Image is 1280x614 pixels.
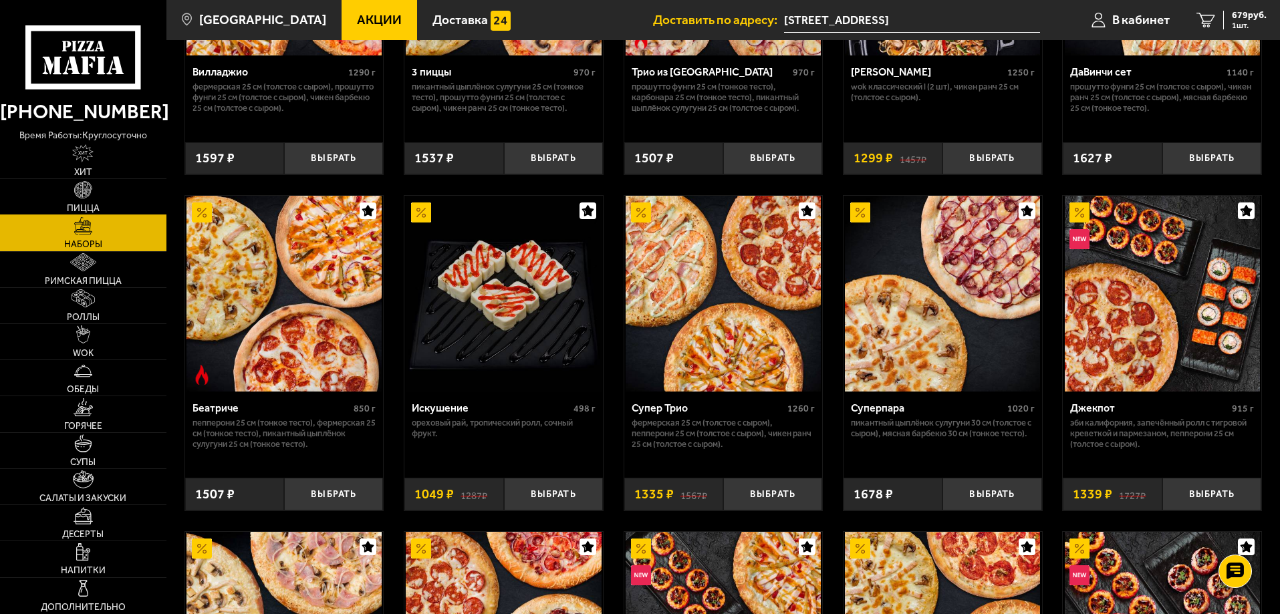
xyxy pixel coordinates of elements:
span: 915 г [1232,403,1254,414]
span: 970 г [573,67,596,78]
a: АкционныйИскушение [404,196,603,391]
div: ДаВинчи сет [1070,65,1223,78]
span: 1507 ₽ [195,488,235,501]
img: Новинка [631,565,651,585]
s: 1457 ₽ [900,152,926,165]
span: WOK [73,349,94,358]
a: АкционныйОстрое блюдоБеатриче [185,196,384,391]
span: Десерты [62,530,104,539]
span: 1678 ₽ [854,488,893,501]
img: Акционный [192,539,212,559]
span: [GEOGRAPHIC_DATA] [199,13,326,26]
div: Беатриче [193,402,351,414]
span: проспект Тореза, 21 [784,8,1040,33]
span: 1 шт. [1232,21,1267,29]
img: Акционный [850,202,870,222]
a: АкционныйСупер Трио [624,196,823,391]
span: 1260 г [787,403,815,414]
span: 1537 ₽ [414,152,454,165]
span: Доставить по адресу: [653,13,784,26]
span: Напитки [61,566,106,575]
span: Горячее [64,422,102,431]
span: 850 г [354,403,376,414]
input: Ваш адрес доставки [784,8,1040,33]
button: Выбрать [284,478,383,510]
div: [PERSON_NAME] [851,65,1004,78]
img: Острое блюдо [192,365,212,385]
div: Суперпара [851,402,1004,414]
button: Выбрать [504,142,603,175]
span: 1049 ₽ [414,488,454,501]
img: Джекпот [1065,196,1260,391]
img: Акционный [631,202,651,222]
span: 1140 г [1227,67,1254,78]
div: 3 пиццы [412,65,570,78]
span: 1250 г [1007,67,1035,78]
span: 970 г [793,67,815,78]
span: 1597 ₽ [195,152,235,165]
span: Хит [74,168,92,177]
img: Акционный [631,539,651,559]
img: Акционный [411,202,431,222]
span: 1627 ₽ [1073,152,1112,165]
img: Супер Трио [626,196,821,391]
span: 1020 г [1007,403,1035,414]
s: 1287 ₽ [461,488,487,501]
button: Выбрать [284,142,383,175]
p: Ореховый рай, Тропический ролл, Сочный фрукт. [412,418,596,439]
span: Супы [70,458,96,467]
span: В кабинет [1112,13,1170,26]
p: Пикантный цыплёнок сулугуни 30 см (толстое с сыром), Мясная Барбекю 30 см (тонкое тесто). [851,418,1035,439]
div: Искушение [412,402,570,414]
span: Римская пицца [45,277,122,286]
a: АкционныйНовинкаДжекпот [1063,196,1261,391]
p: Прошутто Фунги 25 см (толстое с сыром), Чикен Ранч 25 см (толстое с сыром), Мясная Барбекю 25 см ... [1070,82,1254,114]
img: Новинка [1069,229,1090,249]
p: Фермерская 25 см (толстое с сыром), Прошутто Фунги 25 см (толстое с сыром), Чикен Барбекю 25 см (... [193,82,376,114]
span: 498 г [573,403,596,414]
span: 1335 ₽ [634,488,674,501]
img: Акционный [850,539,870,559]
div: Джекпот [1070,402,1229,414]
span: 1299 ₽ [854,152,893,165]
div: Супер Трио [632,402,785,414]
p: Прошутто Фунги 25 см (тонкое тесто), Карбонара 25 см (тонкое тесто), Пикантный цыплёнок сулугуни ... [632,82,815,114]
span: Роллы [67,313,100,322]
span: Дополнительно [41,603,126,612]
span: Салаты и закуски [39,494,126,503]
img: Акционный [1069,202,1090,222]
button: Выбрать [1162,478,1261,510]
img: 15daf4d41897b9f0e9f617042186c801.svg [491,11,511,31]
img: Акционный [1069,539,1090,559]
s: 1727 ₽ [1119,488,1146,501]
img: Новинка [1069,565,1090,585]
span: 1290 г [348,67,376,78]
img: Суперпара [845,196,1040,391]
p: Эби Калифорния, Запечённый ролл с тигровой креветкой и пармезаном, Пепперони 25 см (толстое с сыр... [1070,418,1254,450]
p: Пепперони 25 см (тонкое тесто), Фермерская 25 см (тонкое тесто), Пикантный цыплёнок сулугуни 25 с... [193,418,376,450]
img: Акционный [411,539,431,559]
button: Выбрать [504,478,603,510]
button: Выбрать [723,478,822,510]
span: Акции [357,13,402,26]
span: 1507 ₽ [634,152,674,165]
a: АкционныйСуперпара [844,196,1042,391]
p: Wok классический L (2 шт), Чикен Ранч 25 см (толстое с сыром). [851,82,1035,103]
button: Выбрать [942,478,1041,510]
img: Беатриче [186,196,382,391]
span: Обеды [67,385,99,394]
div: Трио из [GEOGRAPHIC_DATA] [632,65,790,78]
span: Доставка [432,13,488,26]
img: Искушение [406,196,601,391]
span: 1339 ₽ [1073,488,1112,501]
img: Акционный [192,202,212,222]
div: Вилладжио [193,65,346,78]
span: Наборы [64,240,102,249]
p: Фермерская 25 см (толстое с сыром), Пепперони 25 см (толстое с сыром), Чикен Ранч 25 см (толстое ... [632,418,815,450]
span: Пицца [67,204,100,213]
span: 679 руб. [1232,11,1267,20]
s: 1567 ₽ [680,488,707,501]
button: Выбрать [1162,142,1261,175]
button: Выбрать [942,142,1041,175]
button: Выбрать [723,142,822,175]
